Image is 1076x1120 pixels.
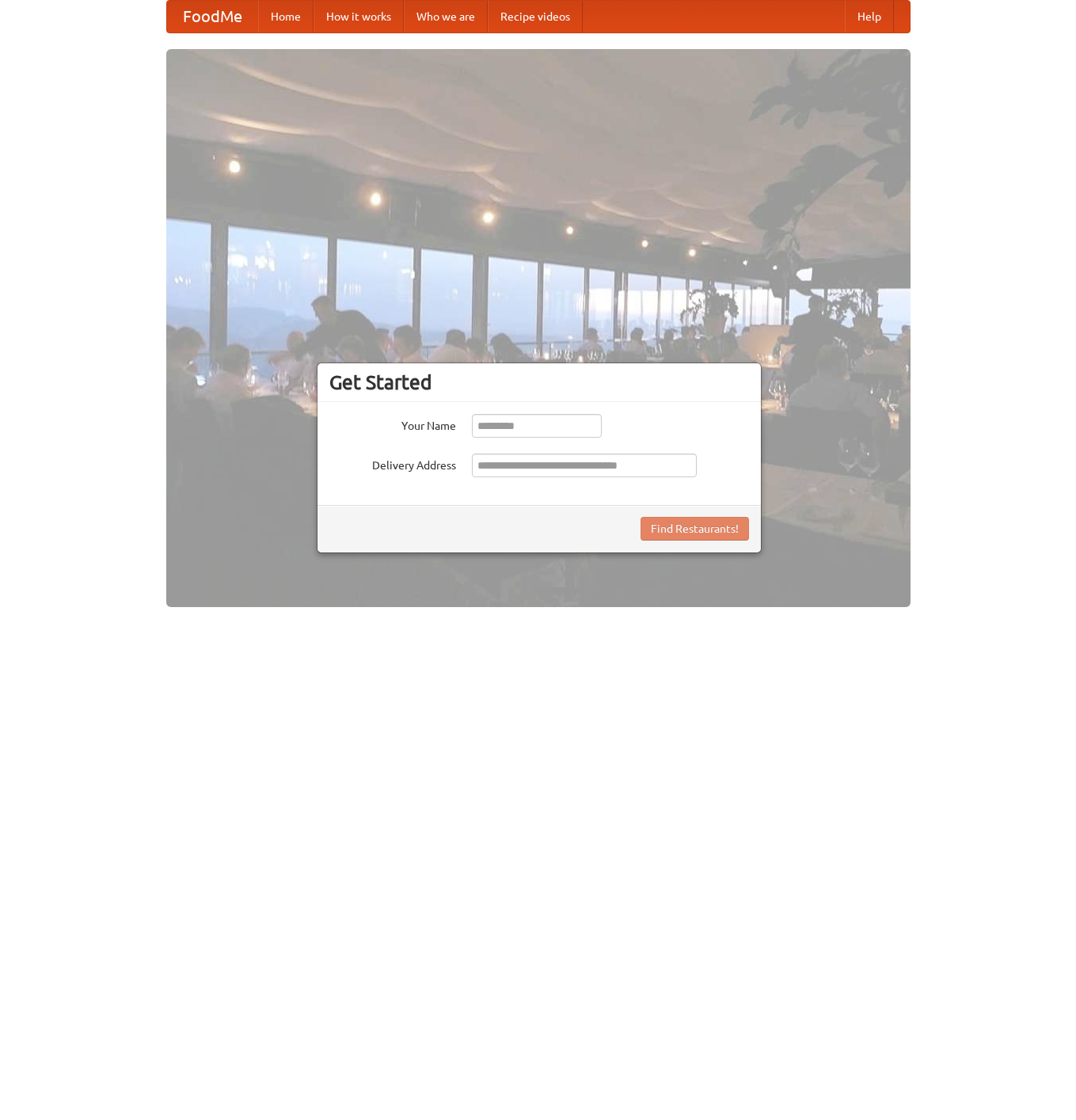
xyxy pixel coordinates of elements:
[258,1,314,32] a: Home
[314,1,404,32] a: How it works
[845,1,894,32] a: Help
[329,370,749,394] h3: Get Started
[404,1,488,32] a: Who we are
[329,454,456,473] label: Delivery Address
[488,1,583,32] a: Recipe videos
[167,1,258,32] a: FoodMe
[641,517,749,541] button: Find Restaurants!
[329,414,456,434] label: Your Name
